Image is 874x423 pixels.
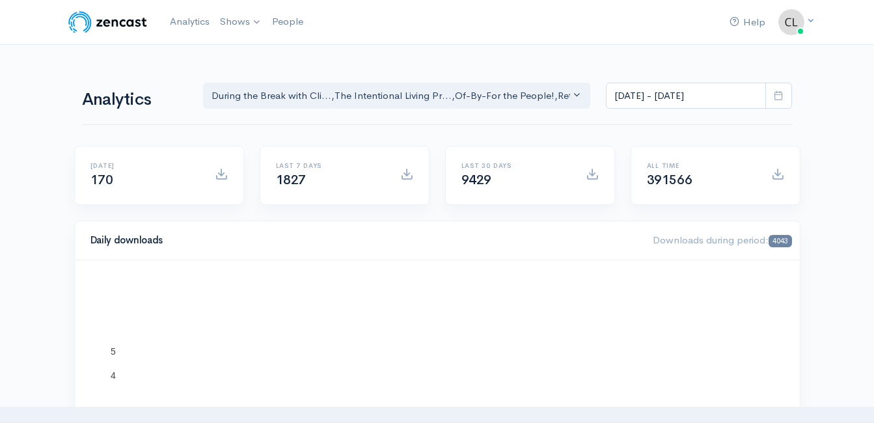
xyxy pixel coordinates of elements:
[769,235,791,247] span: 4043
[276,172,306,188] span: 1827
[165,8,215,36] a: Analytics
[461,162,570,169] h6: Last 30 days
[724,8,771,36] a: Help
[606,83,766,109] input: analytics date range selector
[90,162,199,169] h6: [DATE]
[111,346,116,357] text: 5
[653,234,791,246] span: Downloads during period:
[203,83,591,109] button: During the Break with Cli..., The Intentional Living Pr..., Of-By-For the People!, Rethink - Rese...
[212,89,571,103] div: During the Break with Cli... , The Intentional Living Pr... , Of-By-For the People! , Rethink - R...
[276,162,385,169] h6: Last 7 days
[778,9,804,35] img: ...
[647,172,692,188] span: 391566
[66,9,149,35] img: ZenCast Logo
[461,172,491,188] span: 9429
[82,90,187,109] h1: Analytics
[90,172,113,188] span: 170
[90,276,784,406] svg: A chart.
[90,235,638,246] h4: Daily downloads
[267,8,308,36] a: People
[111,370,116,381] text: 4
[647,162,756,169] h6: All time
[215,8,267,36] a: Shows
